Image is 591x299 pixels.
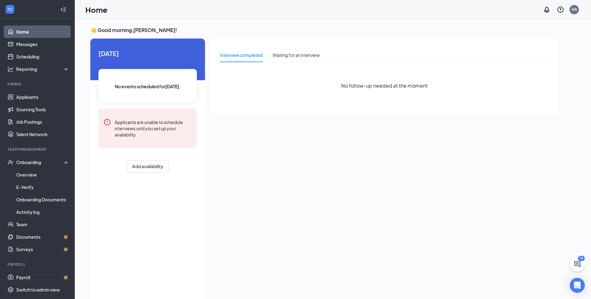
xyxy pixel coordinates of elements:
[570,278,585,293] div: Open Intercom Messenger
[7,287,14,293] svg: Settings
[7,6,13,12] svg: WorkstreamLogo
[7,147,68,152] div: Team Management
[16,193,69,206] a: Onboarding Documents
[7,159,14,165] svg: UserCheck
[16,206,69,218] a: Activity log
[16,116,69,128] a: Job Postings
[60,7,66,13] svg: Collapse
[16,159,64,165] div: Onboarding
[572,7,577,12] div: NR
[570,257,585,272] button: ChatActive
[98,48,197,58] span: [DATE]
[578,256,585,261] div: 75
[574,260,581,268] svg: ChatActive
[115,83,181,90] span: No events scheduled for [DATE] .
[16,218,69,231] a: Team
[16,181,69,193] a: E-Verify
[90,27,559,34] h3: 👋 Good morning, [PERSON_NAME] !
[115,118,192,138] div: Applicants are unable to schedule interviews until you set up your availability.
[557,6,564,13] svg: QuestionInfo
[16,66,70,72] div: Reporting
[16,128,69,140] a: Talent Network
[16,103,69,116] a: Sourcing Tools
[16,243,69,255] a: SurveysCrown
[16,25,69,38] a: Home
[16,50,69,63] a: Scheduling
[341,82,428,90] span: No follow-up needed at the moment
[16,168,69,181] a: Overview
[16,38,69,50] a: Messages
[543,6,550,13] svg: Notifications
[16,231,69,243] a: DocumentsCrown
[16,91,69,103] a: Applicants
[103,118,111,126] svg: Error
[7,81,68,87] div: Hiring
[16,271,69,283] a: PayrollCrown
[16,287,60,293] div: Switch to admin view
[273,52,320,58] div: Waiting for an interview
[127,160,169,172] button: Add availability
[220,52,263,58] div: Interview completed
[85,4,107,15] h1: Home
[7,262,68,267] div: Payroll
[7,66,14,72] svg: Analysis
